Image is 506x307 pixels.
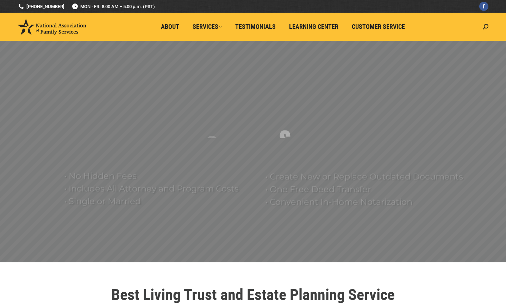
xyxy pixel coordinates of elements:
a: Customer Service [347,20,410,33]
span: Services [193,23,222,31]
a: About [156,20,184,33]
div: G [206,133,218,161]
a: [PHONE_NUMBER] [18,3,64,10]
a: Learning Center [284,20,343,33]
span: About [161,23,179,31]
div: S [279,128,291,156]
a: Facebook page opens in new window [479,2,488,11]
span: Testimonials [235,23,276,31]
span: Learning Center [289,23,338,31]
a: Testimonials [230,20,281,33]
rs-layer: • Create New or Replace Outdated Documents • One Free Deed Transfer • Convenient In-Home Notariza... [265,170,469,208]
rs-layer: • No Hidden Fees • Includes All Attorney and Program Costs • Single or Married [64,170,256,207]
span: Customer Service [352,23,405,31]
span: MON - FRI 8:00 AM – 5:00 p.m. (PST) [71,3,155,10]
img: National Association of Family Services [18,19,86,35]
h1: Best Living Trust and Estate Planning Service [56,287,450,302]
